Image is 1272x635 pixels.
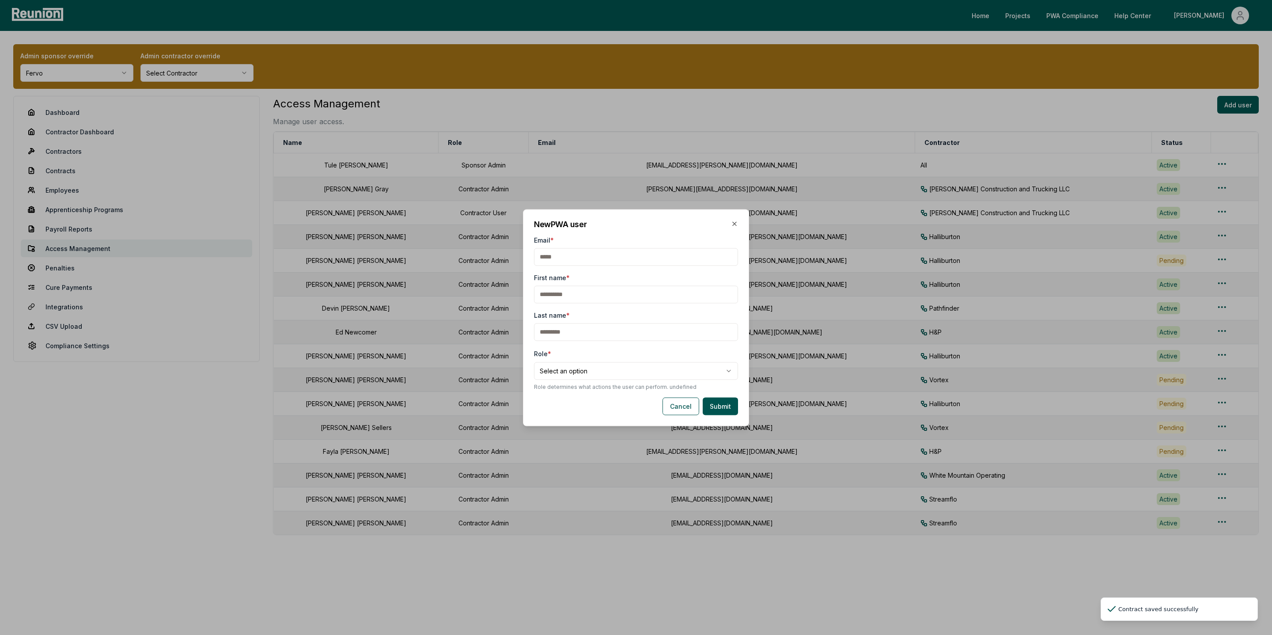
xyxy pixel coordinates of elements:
[534,310,570,319] label: Last name
[534,273,570,282] label: First name
[534,350,551,357] label: Role
[534,383,738,390] p: Role determines what actions the user can perform. undefined
[534,220,587,228] h2: New PWA user
[703,397,738,415] button: Submit
[534,235,554,244] label: Email
[662,397,699,415] button: Cancel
